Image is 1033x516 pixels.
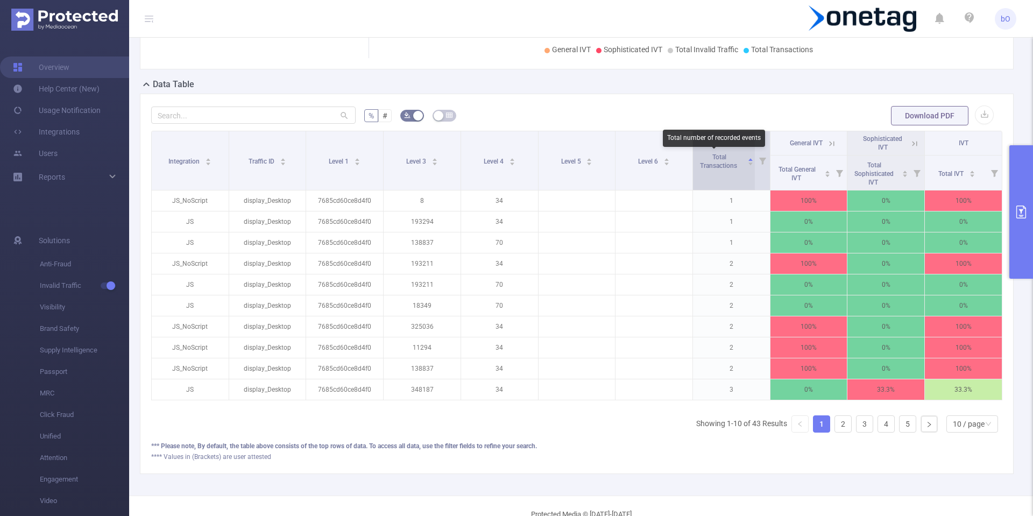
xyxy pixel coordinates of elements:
[393,31,426,38] tspan: [DATE] 00:00
[925,316,1002,337] p: 100%
[925,295,1002,316] p: 0%
[857,416,873,432] a: 3
[461,379,538,400] p: 34
[693,190,770,211] p: 1
[40,404,129,426] span: Click Fraud
[40,490,129,512] span: Video
[985,421,992,428] i: icon: down
[229,274,306,295] p: display_Desktop
[229,337,306,358] p: display_Desktop
[696,415,787,433] li: Showing 1-10 of 43 Results
[384,274,461,295] p: 193211
[152,337,229,358] p: JS_NoScript
[152,232,229,253] p: JS
[39,166,65,188] a: Reports
[921,415,938,433] li: Next Page
[355,157,360,160] i: icon: caret-up
[747,161,753,164] i: icon: caret-down
[40,426,129,447] span: Unified
[13,100,101,121] a: Usage Notification
[586,161,592,164] i: icon: caret-down
[925,190,1002,211] p: 100%
[663,157,670,163] div: Sort
[306,253,383,274] p: 7685cd60ce8d4f0
[152,211,229,232] p: JS
[693,274,770,295] p: 2
[899,415,916,433] li: 5
[306,211,383,232] p: 7685cd60ce8d4f0
[552,45,591,54] span: General IVT
[747,157,753,160] i: icon: caret-up
[770,274,847,295] p: 0%
[461,211,538,232] p: 34
[431,157,438,163] div: Sort
[13,121,80,143] a: Integrations
[40,447,129,469] span: Attention
[770,379,847,400] p: 0%
[229,358,306,379] p: display_Desktop
[355,161,360,164] i: icon: caret-down
[13,78,100,100] a: Help Center (New)
[925,274,1002,295] p: 0%
[847,337,924,358] p: 0%
[229,253,306,274] p: display_Desktop
[461,295,538,316] p: 70
[909,155,924,190] i: Filter menu
[306,274,383,295] p: 7685cd60ce8d4f0
[152,274,229,295] p: JS
[856,415,873,433] li: 3
[847,274,924,295] p: 0%
[751,45,813,54] span: Total Transactions
[152,358,229,379] p: JS_NoScript
[229,190,306,211] p: display_Desktop
[770,211,847,232] p: 0%
[509,157,515,160] i: icon: caret-up
[40,253,129,275] span: Anti-Fraud
[384,253,461,274] p: 193211
[824,169,831,175] div: Sort
[900,416,916,432] a: 5
[306,295,383,316] p: 7685cd60ce8d4f0
[431,161,437,164] i: icon: caret-down
[151,107,356,124] input: Search...
[813,416,830,432] a: 1
[597,31,630,38] tspan: [DATE] 03:00
[770,253,847,274] p: 100%
[461,358,538,379] p: 34
[847,232,924,253] p: 0%
[869,31,903,38] tspan: [DATE] 07:00
[509,157,515,163] div: Sort
[770,190,847,211] p: 100%
[384,211,461,232] p: 193294
[383,111,387,120] span: #
[384,295,461,316] p: 18349
[461,232,538,253] p: 70
[987,155,1002,190] i: Filter menu
[854,161,894,186] span: Total Sophisticated IVT
[280,157,286,160] i: icon: caret-up
[306,232,383,253] p: 7685cd60ce8d4f0
[925,211,1002,232] p: 0%
[461,316,538,337] p: 34
[847,253,924,274] p: 0%
[406,158,428,165] span: Level 3
[384,358,461,379] p: 138837
[354,157,360,163] div: Sort
[797,421,803,427] i: icon: left
[770,316,847,337] p: 100%
[779,166,816,182] span: Total General IVT
[529,31,562,38] tspan: [DATE] 02:00
[847,211,924,232] p: 0%
[461,253,538,274] p: 34
[152,295,229,316] p: JS
[384,232,461,253] p: 138837
[665,31,698,38] tspan: [DATE] 04:00
[249,158,276,165] span: Traffic ID
[938,31,971,38] tspan: [DATE] 08:00
[151,452,1002,462] div: **** Values in (Brackets) are user attested
[847,190,924,211] p: 0%
[206,157,211,160] i: icon: caret-up
[153,78,194,91] h2: Data Table
[847,358,924,379] p: 0%
[586,157,592,160] i: icon: caret-up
